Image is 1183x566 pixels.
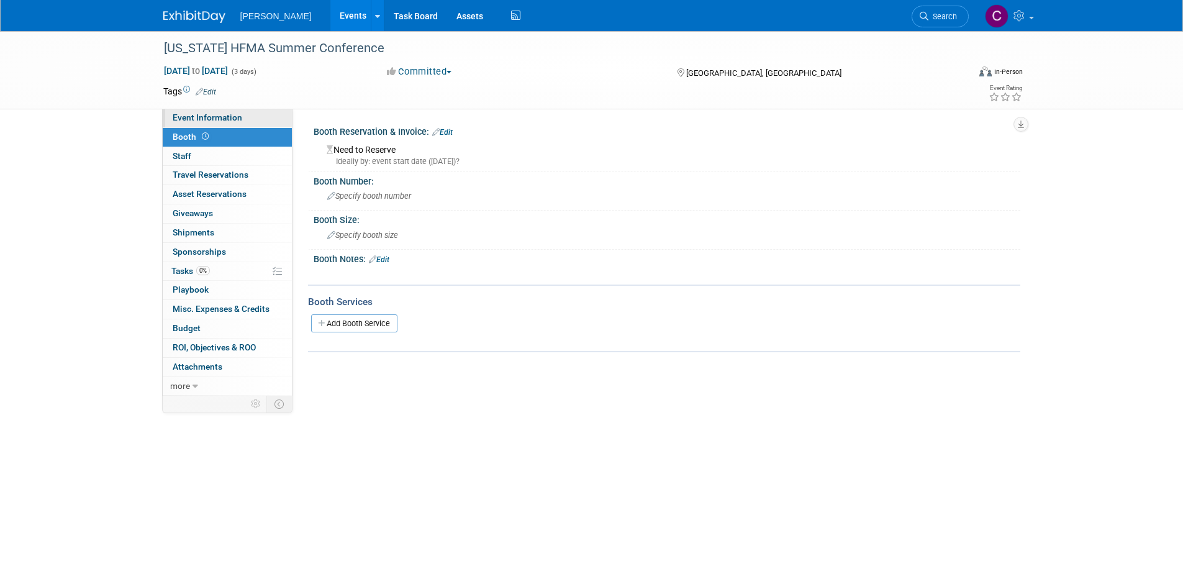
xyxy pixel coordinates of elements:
[383,65,456,78] button: Committed
[163,185,292,204] a: Asset Reservations
[163,65,229,76] span: [DATE] [DATE]
[173,189,247,199] span: Asset Reservations
[314,122,1020,139] div: Booth Reservation & Invoice:
[163,224,292,242] a: Shipments
[163,300,292,319] a: Misc. Expenses & Credits
[190,66,202,76] span: to
[928,12,957,21] span: Search
[163,262,292,281] a: Tasks0%
[173,112,242,122] span: Event Information
[912,6,969,27] a: Search
[163,85,216,98] td: Tags
[196,266,210,275] span: 0%
[230,68,256,76] span: (3 days)
[369,255,389,264] a: Edit
[196,88,216,96] a: Edit
[314,250,1020,266] div: Booth Notes:
[163,166,292,185] a: Travel Reservations
[163,243,292,262] a: Sponsorships
[240,11,312,21] span: [PERSON_NAME]
[245,396,267,412] td: Personalize Event Tab Strip
[308,295,1020,309] div: Booth Services
[686,68,841,78] span: [GEOGRAPHIC_DATA], [GEOGRAPHIC_DATA]
[323,140,1011,167] div: Need to Reserve
[327,191,411,201] span: Specify booth number
[311,314,397,332] a: Add Booth Service
[173,208,213,218] span: Giveaways
[173,227,214,237] span: Shipments
[173,132,211,142] span: Booth
[327,156,1011,167] div: Ideally by: event start date ([DATE])?
[173,323,201,333] span: Budget
[199,132,211,141] span: Booth not reserved yet
[170,381,190,391] span: more
[432,128,453,137] a: Edit
[163,11,225,23] img: ExhibitDay
[163,339,292,357] a: ROI, Objectives & ROO
[173,151,191,161] span: Staff
[895,65,1023,83] div: Event Format
[979,66,992,76] img: Format-Inperson.png
[985,4,1008,28] img: Chris Cobb
[163,204,292,223] a: Giveaways
[163,358,292,377] a: Attachments
[173,170,248,180] span: Travel Reservations
[173,342,256,352] span: ROI, Objectives & ROO
[163,281,292,299] a: Playbook
[173,285,209,294] span: Playbook
[173,247,226,257] span: Sponsorships
[314,211,1020,226] div: Booth Size:
[163,128,292,147] a: Booth
[160,37,950,60] div: [US_STATE] HFMA Summer Conference
[163,109,292,127] a: Event Information
[314,172,1020,188] div: Booth Number:
[163,319,292,338] a: Budget
[266,396,292,412] td: Toggle Event Tabs
[163,147,292,166] a: Staff
[173,362,222,372] span: Attachments
[994,67,1023,76] div: In-Person
[989,85,1022,91] div: Event Rating
[327,231,398,240] span: Specify booth size
[163,377,292,396] a: more
[171,266,210,276] span: Tasks
[173,304,270,314] span: Misc. Expenses & Credits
